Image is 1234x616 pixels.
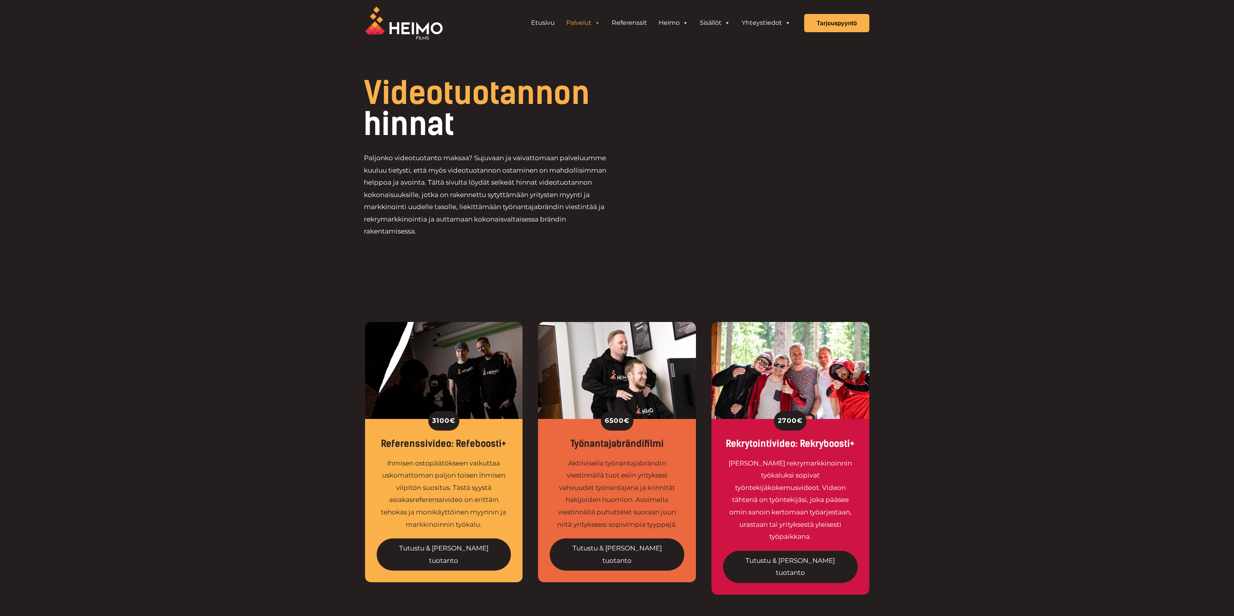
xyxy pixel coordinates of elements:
[774,411,807,431] div: 2700
[723,438,858,450] div: Rekrytointivideo: Rekryboosti+
[521,15,800,31] aside: Header Widget 1
[365,322,523,419] img: Referenssivideo on myynnin työkalu.
[711,322,869,419] img: Rekryvideo päästää työntekijäsi valokeilaan.
[723,457,858,543] div: [PERSON_NAME] rekrymarkkinoinnin työkaluksi sopivat työntekijäkokemusvideot. Videon tähtenä on ty...
[550,457,684,531] div: Aktiivisella työnantajabrändin viestinnällä tuot esiin yrityksesi vahvuudet työnantajana ja kiinn...
[450,415,455,427] span: €
[723,551,858,583] a: Tutustu & [PERSON_NAME] tuotanto
[364,152,617,238] p: Paljonko videotuotanto maksaa? Sujuvaan ja vaivattomaan palveluumme kuuluu tietysti, että myös vi...
[561,15,606,31] a: Palvelut
[538,322,696,419] img: Työnantajabrändi ja sen viestintä sujuu videoilla.
[525,15,561,31] a: Etusivu
[364,78,670,140] h1: hinnat
[365,7,443,40] img: Heimo Filmsin logo
[606,15,653,31] a: Referenssit
[601,411,633,431] div: 6500
[550,438,684,450] div: Työnantajabrändifilmi
[804,14,869,32] a: Tarjouspyyntö
[624,415,630,427] span: €
[550,538,684,571] a: Tutustu & [PERSON_NAME] tuotanto
[377,538,511,571] a: Tutustu & [PERSON_NAME] tuotanto
[377,457,511,531] div: Ihmisen ostopäätökseen vaikuttaa uskomattoman paljon toisen ihmisen vilpitön suositus. Tästä syys...
[736,15,796,31] a: Yhteystiedot
[694,15,736,31] a: Sisällöt
[377,438,511,450] div: Referenssivideo: Refeboosti+
[364,74,590,112] span: Videotuotannon
[428,411,459,431] div: 3100
[797,415,803,427] span: €
[653,15,694,31] a: Heimo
